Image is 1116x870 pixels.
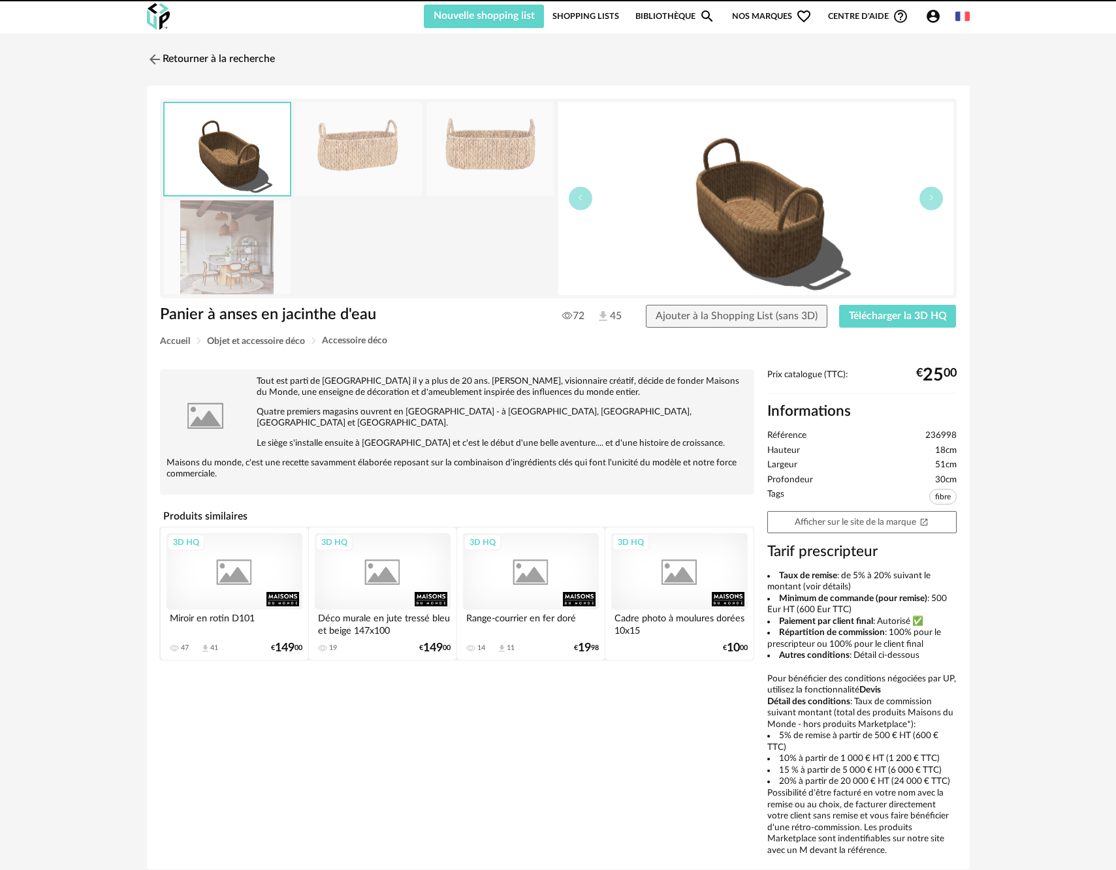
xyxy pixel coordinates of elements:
[779,617,873,626] b: Paiement par client final
[767,570,957,593] li: : de 5% à 20% suivant le montant (voir détails)
[552,5,619,28] a: Shopping Lists
[635,5,715,28] a: BibliothèqueMagnify icon
[574,644,599,653] div: € 98
[923,370,944,381] span: 25
[596,309,622,324] span: 45
[767,616,957,628] li: : Autorisé ✅
[424,5,545,28] button: Nouvelle shopping list
[767,474,813,486] span: Profondeur
[767,697,850,706] b: Détail des conditions
[147,45,275,74] a: Retourner à la recherche
[315,534,353,551] div: 3D HQ
[309,527,456,660] a: 3D HQ Déco murale en jute tressé bleu et beige 147x100 19 €14900
[457,527,605,660] a: 3D HQ Range-courrier en fer doré 14 Download icon 11 €1998
[893,8,908,24] span: Help Circle Outline icon
[578,644,591,653] span: 19
[160,305,485,325] h1: Panier à anses en jacinthe d'eau
[859,685,881,694] b: Devis
[165,103,290,195] img: thumbnail.png
[925,8,941,24] span: Account Circle icon
[167,438,748,449] p: Le siège s'installe ensuite à [GEOGRAPHIC_DATA] et c'est le début d'une belle aventure.... et d'u...
[849,311,947,321] span: Télécharger la 3D HQ
[160,506,754,526] h4: Produits similaires
[779,628,885,637] b: Répartition de commission
[611,610,747,636] div: Cadre photo à moulures dorées 10x15
[161,527,308,660] a: 3D HQ Miroir en rotin D101 47 Download icon 41 €14900
[767,369,957,394] div: Prix catalogue (TTC):
[271,644,302,653] div: € 00
[329,644,337,653] div: 19
[562,309,584,322] span: 72
[181,644,189,653] div: 47
[767,776,957,856] li: 20% à partir de 20 000 € HT (24 000 € TTC) Possibilité d’être facturé en votre nom avec la remise...
[164,200,291,294] img: panier-a-anses-en-jacinthe-d-eau-1000-1-18-236998_9.jpg
[477,644,485,653] div: 14
[916,370,957,381] div: € 00
[767,445,800,457] span: Hauteur
[596,309,610,323] img: Téléchargements
[463,610,599,636] div: Range-courrier en fer doré
[767,570,957,857] div: Pour bénéficier des conditions négociées par UP, utilisez la fonctionnalité : Taux de commission ...
[275,644,295,653] span: 149
[925,430,957,442] span: 236998
[507,644,515,653] div: 11
[796,8,812,24] span: Heart Outline icon
[929,489,957,505] span: fibre
[699,8,715,24] span: Magnify icon
[925,8,947,24] span: Account Circle icon
[160,336,957,346] div: Breadcrumb
[779,651,850,660] b: Autres conditions
[935,459,957,471] span: 51cm
[656,311,818,321] span: Ajouter à la Shopping List (sans 3D)
[419,644,451,653] div: € 00
[955,9,970,23] img: fr
[767,489,784,508] span: Tags
[423,644,443,653] span: 149
[828,8,908,24] span: Centre d'aideHelp Circle Outline icon
[767,542,957,561] h3: Tarif prescripteur
[935,474,957,486] span: 30cm
[646,305,827,328] button: Ajouter à la Shopping List (sans 3D)
[767,753,957,765] li: 10% à partir de 1 000 € HT (1 200 € TTC)
[767,730,957,753] li: 5% de remise à partir de 500 € HT (600 € TTC)
[779,571,837,580] b: Taux de remise
[160,337,190,346] span: Accueil
[767,402,957,421] h2: Informations
[315,610,451,636] div: Déco murale en jute tressé bleu et beige 147x100
[497,644,507,653] span: Download icon
[767,650,957,662] li: : Détail ci-dessous
[605,527,753,660] a: 3D HQ Cadre photo à moulures dorées 10x15 €1000
[612,534,650,551] div: 3D HQ
[767,511,957,534] a: Afficher sur le site de la marqueOpen In New icon
[200,644,210,653] span: Download icon
[167,407,748,429] p: Quatre premiers magasins ouvrent en [GEOGRAPHIC_DATA] - à [GEOGRAPHIC_DATA], [GEOGRAPHIC_DATA], [...
[167,534,205,551] div: 3D HQ
[167,376,748,398] p: Tout est parti de [GEOGRAPHIC_DATA] il y a plus de 20 ans. [PERSON_NAME], visionnaire créatif, dé...
[767,627,957,650] li: : 100% pour le prescripteur ou 100% pour le client final
[732,5,812,28] span: Nos marques
[167,458,748,480] p: Maisons du monde, c'est une recette savamment élaborée reposant sur la combinaison d'ingrédients ...
[147,52,163,67] img: svg+xml;base64,PHN2ZyB3aWR0aD0iMjQiIGhlaWdodD0iMjQiIHZpZXdCb3g9IjAgMCAyNCAyNCIgZmlsbD0ibm9uZSIgeG...
[427,102,554,196] img: panier-a-anses-en-jacinthe-d-eau-1000-1-18-236998_2.jpg
[210,644,218,653] div: 41
[767,430,806,442] span: Référence
[558,102,953,295] img: thumbnail.png
[723,644,748,653] div: € 00
[464,534,502,551] div: 3D HQ
[434,10,535,21] span: Nouvelle shopping list
[767,459,797,471] span: Largeur
[727,644,740,653] span: 10
[767,593,957,616] li: : 500 Eur HT (600 Eur TTC)
[767,765,957,777] li: 15 % à partir de 5 000 € HT (6 000 € TTC)
[839,305,957,328] button: Télécharger la 3D HQ
[167,610,302,636] div: Miroir en rotin D101
[147,3,170,30] img: OXP
[295,102,422,196] img: panier-a-anses-en-jacinthe-d-eau-1000-1-18-236998_1.jpg
[167,376,245,454] img: brand logo
[779,594,927,603] b: Minimum de commande (pour remise)
[322,336,387,345] span: Accessoire déco
[935,445,957,457] span: 18cm
[919,517,929,526] span: Open In New icon
[207,337,305,346] span: Objet et accessoire déco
